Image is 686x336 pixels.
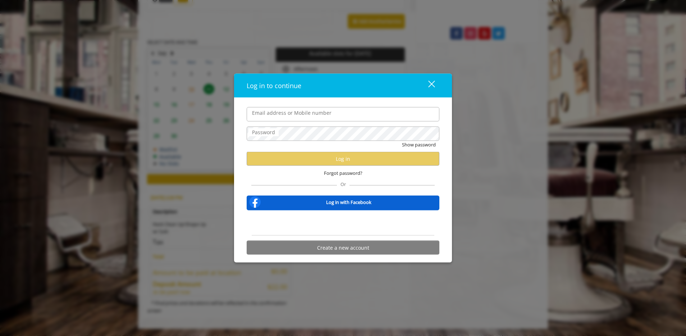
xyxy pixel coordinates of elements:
[247,152,439,166] button: Log in
[324,169,362,177] span: Forgot password?
[420,80,434,91] div: close dialog
[247,241,439,255] button: Create a new account
[247,107,439,121] input: Email address or Mobile number
[247,81,301,90] span: Log in to continue
[303,215,383,231] iframe: Sign in with Google Button
[326,198,371,206] b: Log in with Facebook
[247,126,439,141] input: Password
[337,181,349,187] span: Or
[402,141,436,148] button: Show password
[248,128,279,136] label: Password
[248,109,335,117] label: Email address or Mobile number
[415,78,439,93] button: close dialog
[248,195,262,209] img: facebook-logo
